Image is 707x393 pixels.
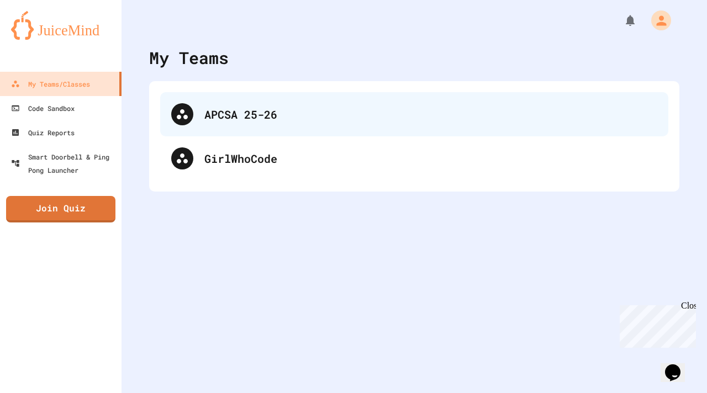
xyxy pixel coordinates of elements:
[11,102,75,115] div: Code Sandbox
[204,106,657,123] div: APCSA 25-26
[615,301,696,348] iframe: chat widget
[11,11,110,40] img: logo-orange.svg
[661,349,696,382] iframe: chat widget
[204,150,657,167] div: GirlWhoCode
[160,92,668,136] div: APCSA 25-26
[11,77,90,91] div: My Teams/Classes
[11,126,75,139] div: Quiz Reports
[149,45,229,70] div: My Teams
[11,150,117,177] div: Smart Doorbell & Ping Pong Launcher
[6,196,115,222] a: Join Quiz
[640,8,674,33] div: My Account
[4,4,76,70] div: Chat with us now!Close
[160,136,668,180] div: GirlWhoCode
[603,11,640,30] div: My Notifications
